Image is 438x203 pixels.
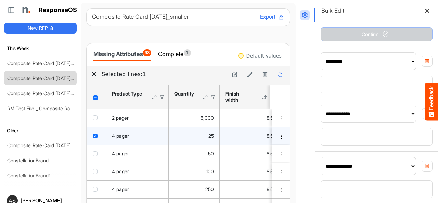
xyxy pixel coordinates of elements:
span: 25 [208,133,214,139]
a: ConstellationBrand1 [7,173,50,178]
button: New RFP [4,23,77,34]
th: Header checkbox [87,85,106,109]
td: 5000 is template cell Column Header httpsnorthellcomontologiesmapping-rulesorderhasquantity [169,109,220,127]
span: 5,000 [201,115,214,121]
td: 8.5 is template cell Column Header httpsnorthellcomontologiesmapping-rulesmeasurementhasfinishsiz... [220,109,279,127]
span: 8.5 [267,186,273,192]
span: 1 [184,49,191,56]
td: checkbox [87,180,106,198]
span: 4 pager [112,168,129,174]
a: RM Test File _ Composite Rate Card [DATE] [7,105,103,111]
div: Filter Icon [210,94,216,100]
img: Northell [19,3,33,17]
td: checkbox [87,109,106,127]
div: [PERSON_NAME] [21,198,74,203]
a: Composite Rate Card [DATE]_smaller [7,90,88,96]
button: dropdownbutton [278,133,285,140]
button: dropdownbutton [277,187,285,193]
td: 8.5 is template cell Column Header httpsnorthellcomontologiesmapping-rulesmeasurementhasfinishsiz... [220,145,279,163]
td: checkbox [87,127,106,145]
h6: Bulk Edit [321,6,344,15]
td: 8.5 is template cell Column Header httpsnorthellcomontologiesmapping-rulesmeasurementhasfinishsiz... [220,163,279,180]
td: 5d464fb3-6197-4157-8c66-dd710f1684e8 is template cell Column Header [272,163,291,180]
a: ConstellationBrand [7,157,49,163]
td: 25 is template cell Column Header httpsnorthellcomontologiesmapping-rulesorderhasquantity [169,127,220,145]
h6: Older [4,127,77,135]
button: Confirm Progress [321,27,433,41]
div: Filter Icon [269,94,275,100]
div: Missing Attributes [93,49,151,59]
span: 250 [205,186,214,192]
div: Default values [246,53,282,58]
div: Filter Icon [159,94,165,100]
div: Complete [158,49,191,59]
h6: Selected lines: 1 [102,70,225,79]
a: Composite Rate Card [DATE] [7,142,70,148]
td: 50 is template cell Column Header httpsnorthellcomontologiesmapping-rulesorderhasquantity [169,145,220,163]
td: 250 is template cell Column Header httpsnorthellcomontologiesmapping-rulesorderhasquantity [169,180,220,198]
span: 8.5 [267,115,273,121]
span: 100 [206,168,214,174]
a: Composite Rate Card [DATE]_smaller [7,75,88,81]
span: 4 pager [112,133,129,139]
td: f2a23adc-a785-4804-b3e3-e3c53af456c5 is template cell Column Header [272,109,291,127]
td: 2ad0b3d8-eefa-4deb-ba31-3e80c5fb9c0b is template cell Column Header [272,145,291,163]
h6: This Week [4,45,77,52]
span: 93 [143,49,151,56]
td: f4260450-b534-4a5e-9715-0726465f5915 is template cell Column Header [272,127,291,145]
td: 8.5 is template cell Column Header httpsnorthellcomontologiesmapping-rulesmeasurementhasfinishsiz... [220,127,279,145]
td: 4 pager is template cell Column Header product-type [106,145,169,163]
span: 8.5 [267,133,273,139]
td: checkbox [87,163,106,180]
td: 8.5 is template cell Column Header httpsnorthellcomontologiesmapping-rulesmeasurementhasfinishsiz... [220,180,279,198]
span: 8.5 [267,151,273,156]
span: 50 [208,151,214,156]
td: 100 is template cell Column Header httpsnorthellcomontologiesmapping-rulesorderhasquantity [169,163,220,180]
td: 4 pager is template cell Column Header product-type [106,180,169,198]
td: 2 pager is template cell Column Header product-type [106,109,169,127]
span: Confirm [362,30,392,38]
div: Quantity [174,91,193,97]
h6: Composite Rate Card [DATE]_smaller [92,14,255,20]
td: 33cec0b9-1ca0-47f3-b078-ced6adb40d71 is template cell Column Header [272,180,291,198]
button: Feedback [425,83,438,120]
button: dropdownbutton [277,151,285,158]
td: 4 pager is template cell Column Header product-type [106,163,169,180]
td: 4 pager is template cell Column Header product-type [106,127,169,145]
div: Product Type [112,91,142,97]
span: 2 pager [112,115,129,121]
span: 4 pager [112,186,129,192]
button: dropdownbutton [277,169,285,176]
div: Finish width [225,91,253,103]
button: dropdownbutton [277,115,285,122]
button: Export [260,13,284,22]
a: Composite Rate Card [DATE]_smaller [7,60,88,66]
td: checkbox [87,145,106,163]
span: 4 pager [112,151,129,156]
span: 8.5 [267,168,273,174]
h1: ResponseOS [39,7,77,14]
